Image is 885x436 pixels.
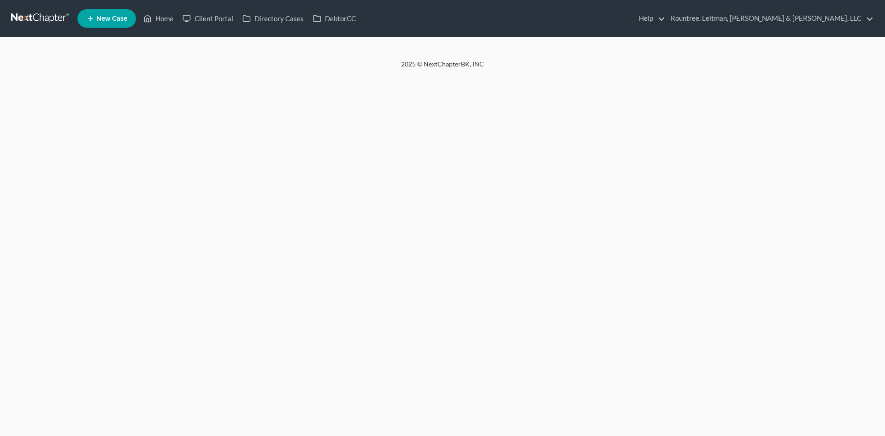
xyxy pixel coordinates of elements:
a: Client Portal [178,10,238,27]
a: Help [634,10,665,27]
a: DebtorCC [308,10,360,27]
new-legal-case-button: New Case [77,9,136,28]
a: Rountree, Leitman, [PERSON_NAME] & [PERSON_NAME], LLC [666,10,873,27]
div: 2025 © NextChapterBK, INC [180,60,705,76]
a: Home [139,10,178,27]
a: Directory Cases [238,10,308,27]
